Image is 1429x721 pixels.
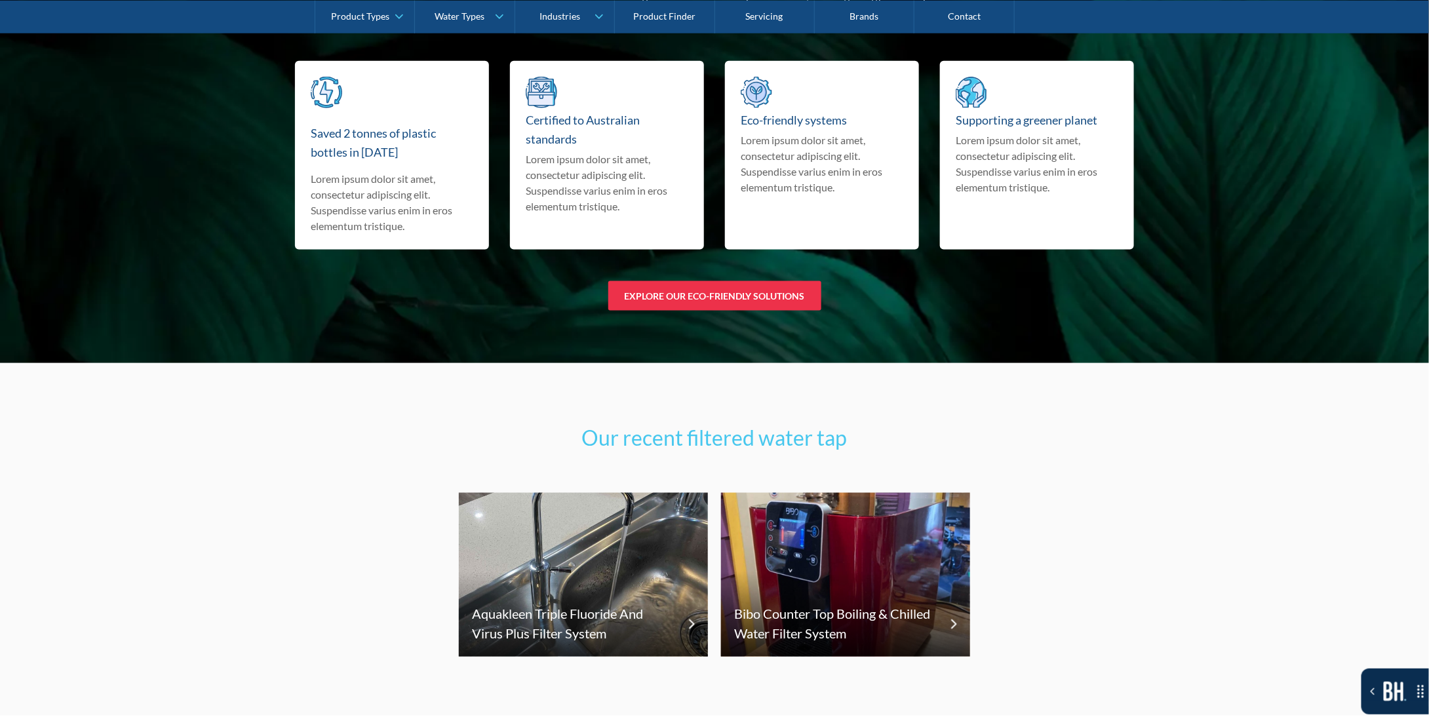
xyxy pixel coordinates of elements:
[956,111,1097,130] h3: Supporting a greener planet
[734,604,938,644] h5: Bibo Counter Top Boiling & Chilled Water Filter System
[956,132,1118,195] div: Lorem ipsum dolor sit amet, consectetur adipiscing elit. Suspendisse varius enim in eros elementu...
[311,171,473,234] div: Lorem ipsum dolor sit amet, consectetur adipiscing elit. Suspendisse varius enim in eros elementu...
[539,10,580,22] div: Industries
[459,493,708,657] img: Aquakleen Triple Fluoride And Virus Plus Filter System
[526,111,688,149] h3: Certified to Australian standards
[741,111,847,130] h3: Eco-friendly systems
[311,124,473,162] h3: Saved 2 tonnes of plastic bottles in [DATE]
[472,604,676,644] h5: Aquakleen Triple Fluoride And Virus Plus Filter System
[741,132,903,195] div: Lorem ipsum dolor sit amet, consectetur adipiscing elit. Suspendisse varius enim in eros elementu...
[331,10,389,22] div: Product Types
[721,493,970,657] img: Bibo Counter Top Boiling & Chilled Water Filter System
[526,151,688,214] div: Lorem ipsum dolor sit amet, consectetur adipiscing elit. Suspendisse varius enim in eros elementu...
[459,422,970,454] h2: Our recent filtered water tap
[608,281,821,311] a: Explore our eco-friendly solutions
[435,10,485,22] div: Water Types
